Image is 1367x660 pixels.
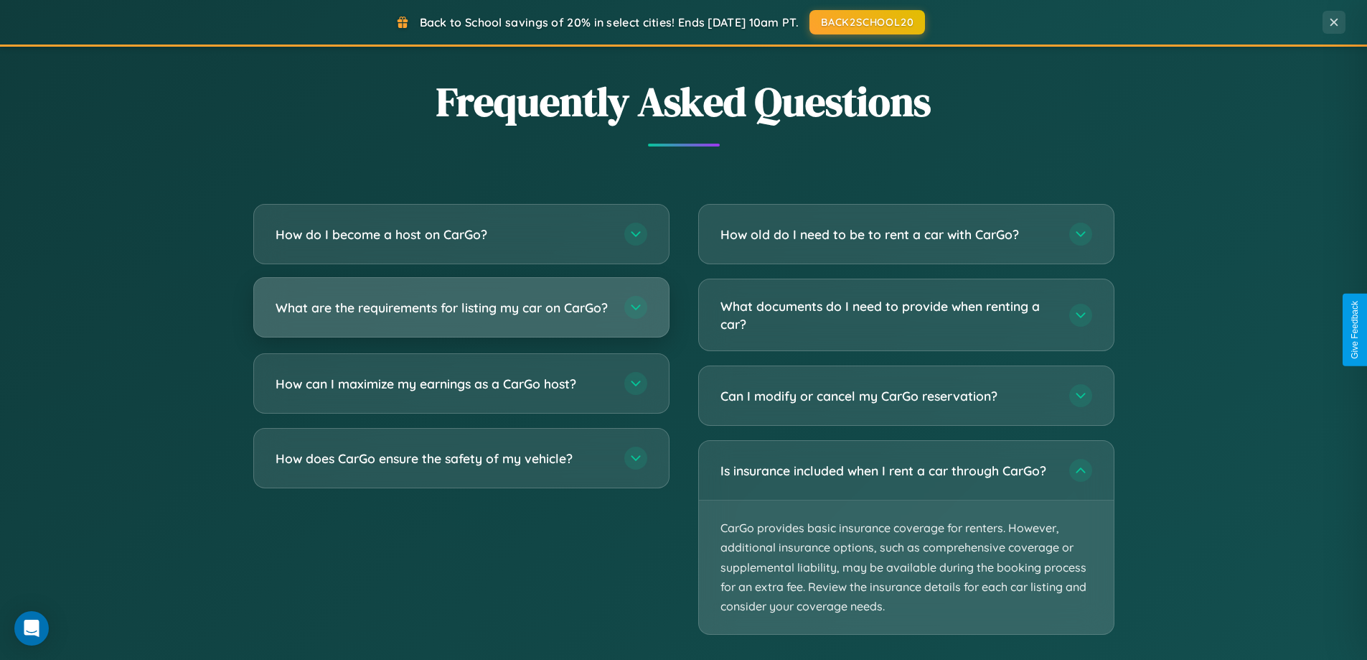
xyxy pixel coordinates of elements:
[1350,301,1360,359] div: Give Feedback
[276,450,610,468] h3: How does CarGo ensure the safety of my vehicle?
[720,462,1055,480] h3: Is insurance included when I rent a car through CarGo?
[276,375,610,393] h3: How can I maximize my earnings as a CarGo host?
[720,387,1055,405] h3: Can I modify or cancel my CarGo reservation?
[420,15,799,29] span: Back to School savings of 20% in select cities! Ends [DATE] 10am PT.
[276,226,610,243] h3: How do I become a host on CarGo?
[720,297,1055,333] h3: What documents do I need to provide when renting a car?
[14,611,49,646] div: Open Intercom Messenger
[253,74,1114,129] h2: Frequently Asked Questions
[276,299,610,317] h3: What are the requirements for listing my car on CarGo?
[699,501,1114,634] p: CarGo provides basic insurance coverage for renters. However, additional insurance options, such ...
[809,10,925,34] button: BACK2SCHOOL20
[720,226,1055,243] h3: How old do I need to be to rent a car with CarGo?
